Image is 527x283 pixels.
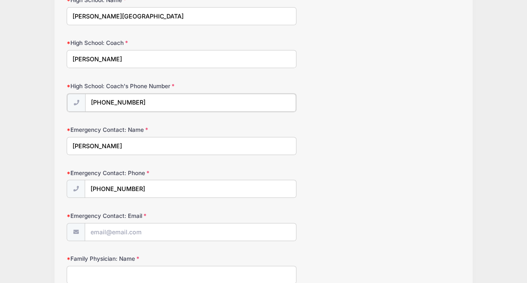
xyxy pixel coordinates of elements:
label: Family Physician: Name [67,254,198,263]
input: (xxx) xxx-xxxx [85,180,296,198]
label: High School: Coach's Phone Number [67,82,198,90]
label: Emergency Contact: Email [67,212,198,220]
input: email@email.com [85,223,296,241]
input: (xxx) xxx-xxxx [85,94,296,112]
label: High School: Coach [67,39,198,47]
label: Emergency Contact: Name [67,126,198,134]
label: Emergency Contact: Phone [67,169,198,177]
